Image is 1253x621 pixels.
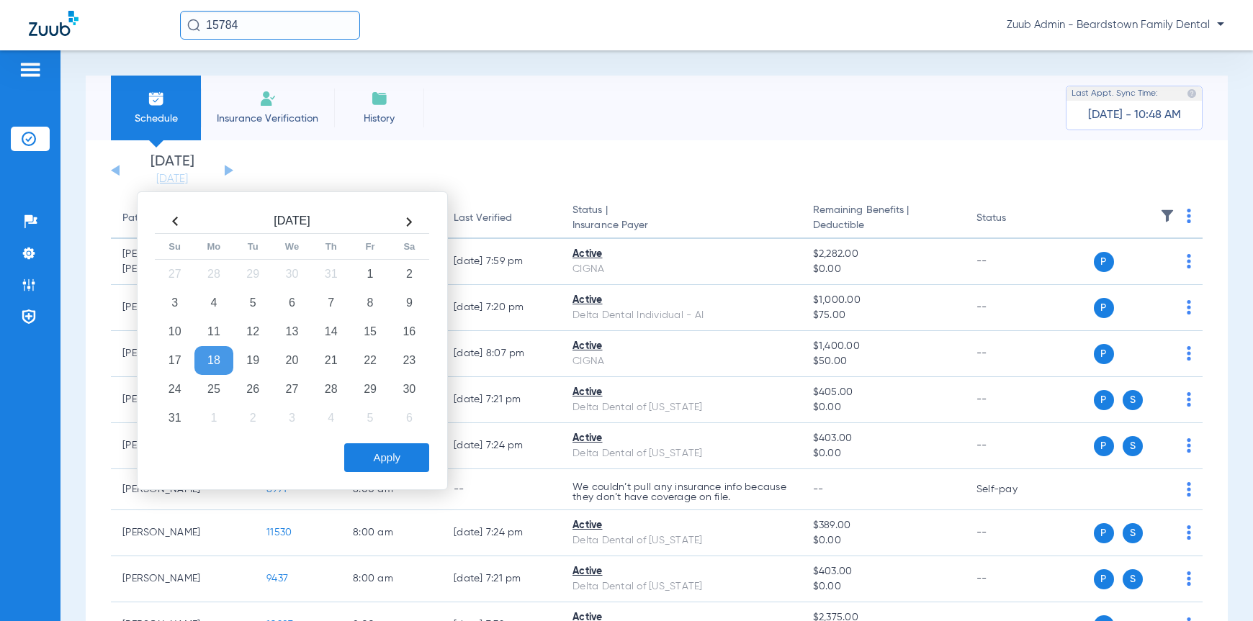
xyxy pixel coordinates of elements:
td: -- [965,510,1062,556]
td: 8:00 AM [341,510,442,556]
span: $405.00 [813,385,953,400]
img: Search Icon [187,19,200,32]
span: $0.00 [813,262,953,277]
span: $0.00 [813,533,953,548]
td: -- [965,377,1062,423]
td: [PERSON_NAME] [111,556,255,602]
span: Deductible [813,218,953,233]
div: Delta Dental of [US_STATE] [572,533,790,548]
img: group-dot-blue.svg [1187,571,1191,586]
span: [DATE] - 10:48 AM [1088,108,1181,122]
td: -- [965,331,1062,377]
span: $0.00 [813,579,953,594]
div: Active [572,385,790,400]
span: P [1094,436,1114,456]
button: Apply [344,443,429,472]
img: Zuub Logo [29,11,78,36]
div: Delta Dental Individual - AI [572,308,790,323]
span: $2,282.00 [813,247,953,262]
img: Schedule [148,90,165,107]
th: Status [965,199,1062,239]
div: Delta Dental of [US_STATE] [572,400,790,415]
td: [DATE] 7:20 PM [442,285,561,331]
div: Delta Dental of [US_STATE] [572,579,790,594]
div: Active [572,431,790,446]
span: 11530 [266,527,292,538]
span: $389.00 [813,518,953,533]
span: $75.00 [813,308,953,323]
td: -- [965,556,1062,602]
th: Status | [561,199,801,239]
span: P [1094,569,1114,589]
div: Delta Dental of [US_STATE] [572,446,790,461]
td: -- [442,469,561,510]
td: [DATE] 7:24 PM [442,423,561,469]
td: 8:00 AM [341,556,442,602]
span: P [1094,252,1114,272]
span: Insurance Payer [572,218,790,233]
img: History [371,90,388,107]
span: History [345,112,413,126]
span: P [1094,390,1114,410]
td: [DATE] 8:07 PM [442,331,561,377]
span: S [1123,436,1143,456]
img: last sync help info [1187,89,1197,99]
span: $1,000.00 [813,293,953,308]
span: S [1123,569,1143,589]
div: Last Verified [454,211,512,226]
th: [DATE] [194,210,390,234]
div: Active [572,247,790,262]
p: We couldn’t pull any insurance info because they don’t have coverage on file. [572,482,790,502]
span: 8971 [266,484,287,494]
span: $403.00 [813,564,953,579]
td: [DATE] 7:21 PM [442,556,561,602]
span: Last Appt. Sync Time: [1072,86,1158,101]
span: Zuub Admin - Beardstown Family Dental [1007,18,1224,32]
td: [DATE] 7:21 PM [442,377,561,423]
td: -- [965,285,1062,331]
div: CIGNA [572,262,790,277]
div: CIGNA [572,354,790,369]
span: S [1123,390,1143,410]
span: P [1094,298,1114,318]
span: Schedule [122,112,190,126]
span: P [1094,344,1114,364]
div: Active [572,518,790,533]
td: Self-pay [965,469,1062,510]
a: [DATE] [129,172,215,186]
div: Active [572,339,790,354]
td: [DATE] 7:24 PM [442,510,561,556]
span: 9437 [266,574,288,584]
span: P [1094,523,1114,543]
span: $0.00 [813,446,953,461]
span: $1,400.00 [813,339,953,354]
img: group-dot-blue.svg [1187,525,1191,540]
div: Active [572,293,790,308]
input: Search for patients [180,11,360,40]
div: Last Verified [454,211,549,226]
span: $403.00 [813,431,953,446]
img: filter.svg [1160,209,1175,223]
span: $50.00 [813,354,953,369]
img: group-dot-blue.svg [1187,438,1191,453]
span: Insurance Verification [212,112,323,126]
img: group-dot-blue.svg [1187,482,1191,497]
td: [DATE] 7:59 PM [442,239,561,285]
img: Manual Insurance Verification [259,90,277,107]
span: -- [813,484,824,494]
li: [DATE] [129,155,215,186]
td: [PERSON_NAME] [111,510,255,556]
img: group-dot-blue.svg [1187,392,1191,407]
img: group-dot-blue.svg [1187,300,1191,314]
div: Patient Name [122,211,186,226]
div: Active [572,564,790,579]
th: Remaining Benefits | [801,199,965,239]
img: group-dot-blue.svg [1187,346,1191,361]
td: -- [965,239,1062,285]
img: hamburger-icon [19,61,42,78]
img: group-dot-blue.svg [1187,209,1191,223]
span: S [1123,523,1143,543]
span: $0.00 [813,400,953,415]
td: -- [965,423,1062,469]
img: group-dot-blue.svg [1187,254,1191,268]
